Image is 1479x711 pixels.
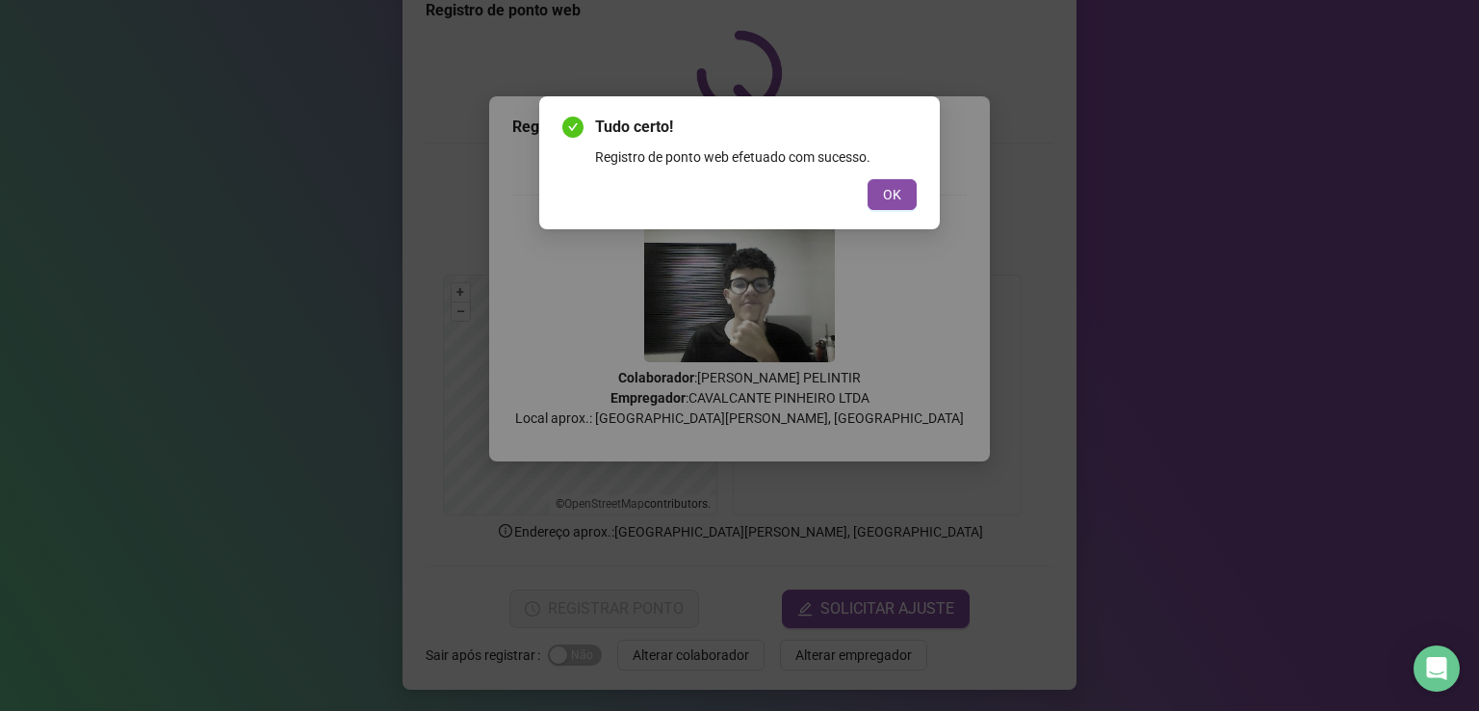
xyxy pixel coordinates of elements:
[595,146,917,168] div: Registro de ponto web efetuado com sucesso.
[562,117,584,138] span: check-circle
[883,184,901,205] span: OK
[868,179,917,210] button: OK
[1414,645,1460,692] div: Open Intercom Messenger
[595,116,917,139] span: Tudo certo!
